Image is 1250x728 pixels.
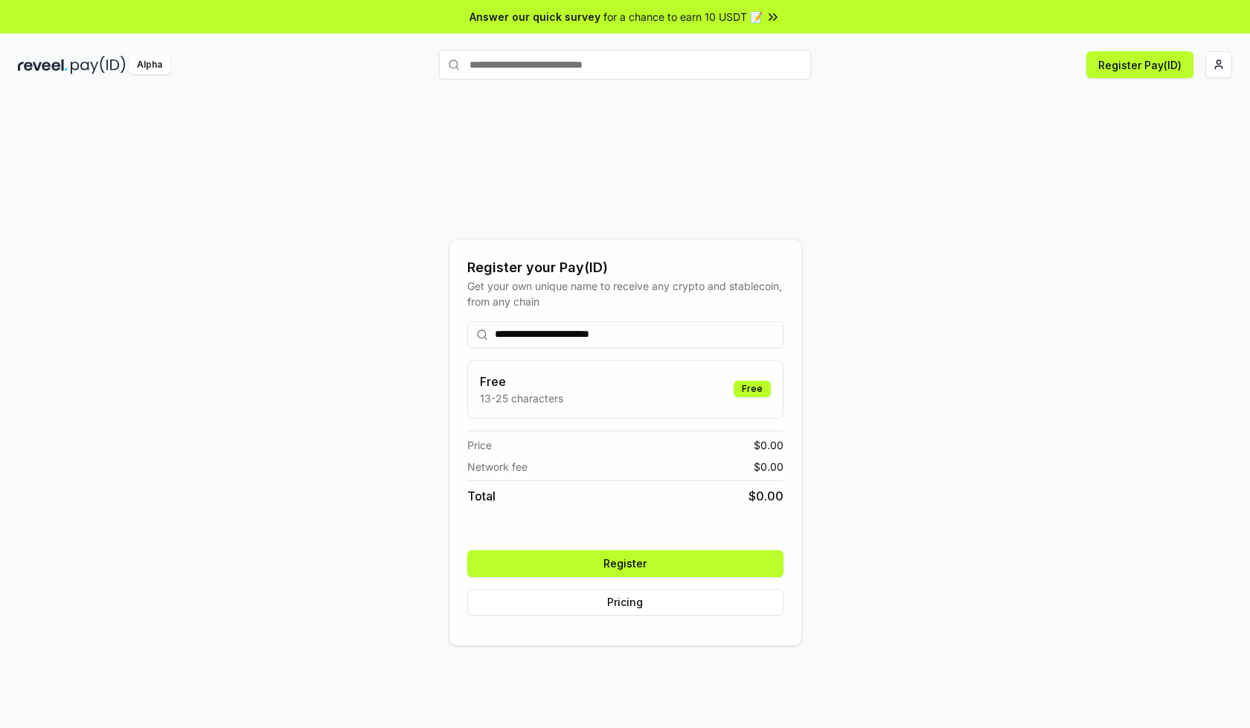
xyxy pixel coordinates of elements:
button: Register [467,550,783,577]
div: Free [734,381,771,397]
button: Pricing [467,589,783,616]
span: $ 0.00 [754,437,783,453]
span: Total [467,487,496,505]
div: Alpha [129,56,170,74]
span: $ 0.00 [754,459,783,474]
span: $ 0.00 [749,487,783,505]
img: reveel_dark [18,56,68,74]
img: pay_id [71,56,126,74]
div: Get your own unique name to receive any crypto and stablecoin, from any chain [467,278,783,309]
span: Network fee [467,459,528,474]
span: for a chance to earn 10 USDT 📝 [603,9,763,25]
div: Register your Pay(ID) [467,257,783,278]
h3: Free [480,373,563,390]
button: Register Pay(ID) [1086,51,1193,78]
span: Answer our quick survey [469,9,600,25]
span: Price [467,437,492,453]
p: 13-25 characters [480,390,563,406]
